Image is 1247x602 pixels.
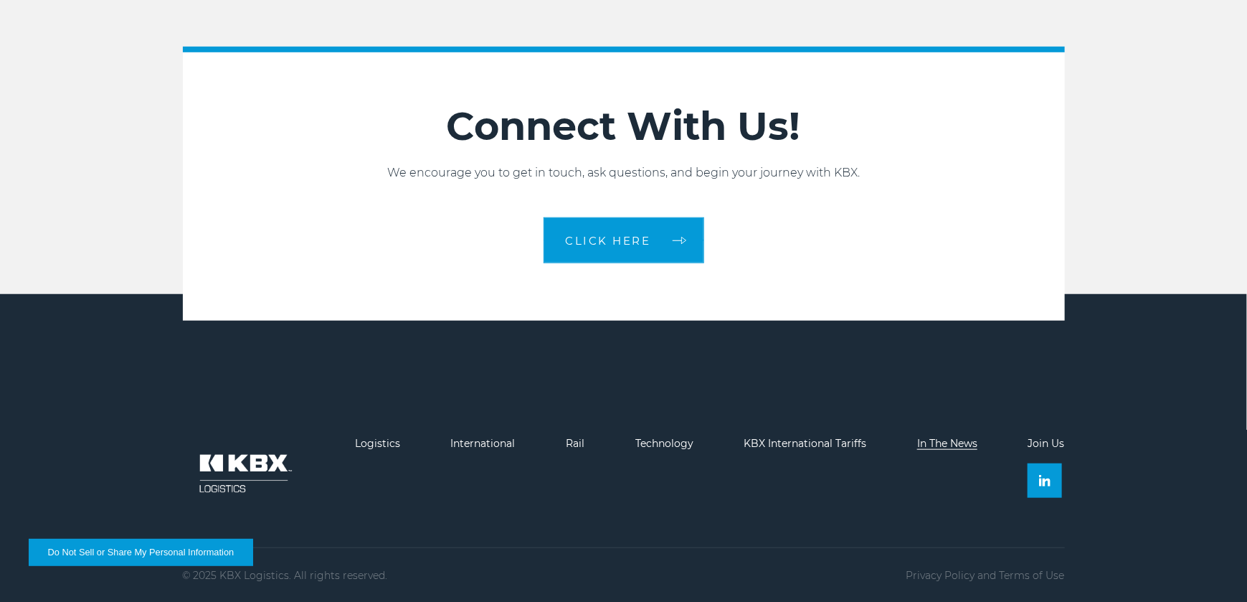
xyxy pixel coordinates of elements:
[183,164,1065,182] p: We encourage you to get in touch, ask questions, and begin your journey with KBX.
[744,437,866,450] a: KBX International Tariffs
[917,437,977,450] a: In The News
[1039,475,1051,486] img: Linkedin
[183,570,388,581] p: © 2025 KBX Logistics. All rights reserved.
[544,217,704,263] a: CLICK HERE arrow arrow
[183,438,305,509] img: kbx logo
[566,437,584,450] a: Rail
[29,539,253,566] button: Do Not Sell or Share My Personal Information
[1000,569,1065,582] a: Terms of Use
[566,235,651,246] span: CLICK HERE
[635,437,693,450] a: Technology
[978,569,997,582] span: and
[906,569,975,582] a: Privacy Policy
[1028,437,1064,450] a: Join Us
[183,103,1065,150] h2: Connect With Us!
[355,437,400,450] a: Logistics
[451,437,516,450] a: International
